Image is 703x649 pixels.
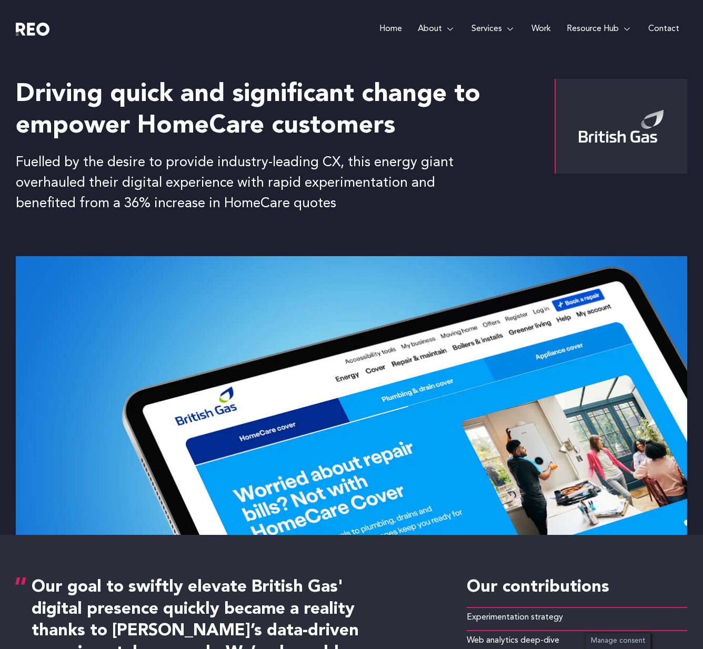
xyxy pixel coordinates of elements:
[591,637,645,644] span: Manage consent
[467,634,559,648] span: Web analytics deep-dive
[16,153,465,214] p: Fuelled by the desire to provide industry-leading CX, this energy giant overhauled their digital ...
[467,611,563,625] span: Experimentation strategy
[16,79,515,142] h2: Driving quick and significant change to empower HomeCare customers
[467,577,687,599] h4: Our contributions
